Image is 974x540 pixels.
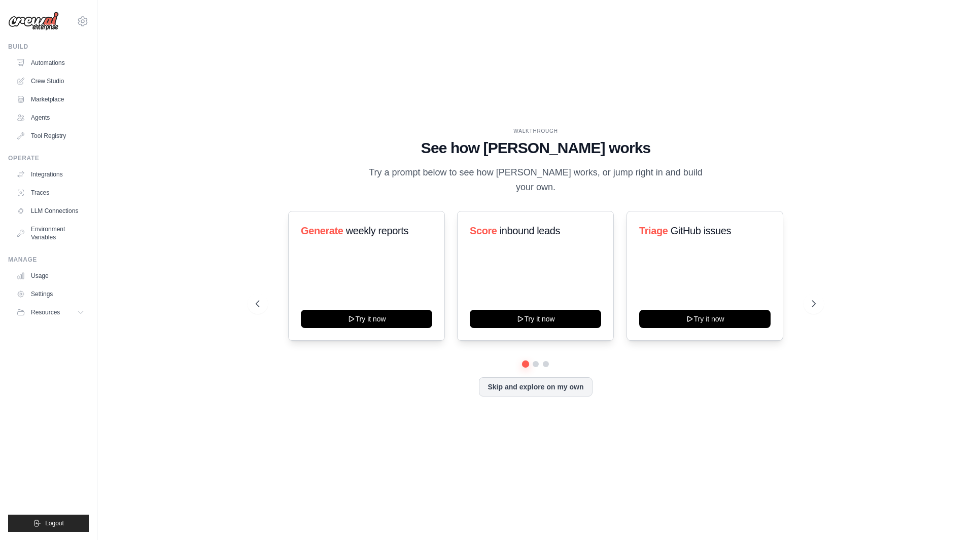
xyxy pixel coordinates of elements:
button: Try it now [301,310,432,328]
button: Skip and explore on my own [479,377,592,397]
button: Try it now [639,310,771,328]
span: weekly reports [346,225,408,236]
a: Traces [12,185,89,201]
button: Logout [8,515,89,532]
span: Generate [301,225,343,236]
span: Score [470,225,497,236]
button: Try it now [470,310,601,328]
p: Try a prompt below to see how [PERSON_NAME] works, or jump right in and build your own. [365,165,706,195]
div: Widget de chat [923,491,974,540]
a: Environment Variables [12,221,89,245]
span: Triage [639,225,668,236]
a: Settings [12,286,89,302]
a: LLM Connections [12,203,89,219]
h1: See how [PERSON_NAME] works [256,139,816,157]
span: inbound leads [500,225,560,236]
a: Crew Studio [12,73,89,89]
div: Build [8,43,89,51]
a: Integrations [12,166,89,183]
a: Agents [12,110,89,126]
button: Resources [12,304,89,320]
iframe: Chat Widget [923,491,974,540]
img: Logo [8,12,59,31]
a: Automations [12,55,89,71]
span: Resources [31,308,60,316]
div: WALKTHROUGH [256,127,816,135]
div: Operate [8,154,89,162]
div: Manage [8,256,89,264]
a: Usage [12,268,89,284]
span: Logout [45,519,64,527]
a: Marketplace [12,91,89,107]
span: GitHub issues [670,225,730,236]
a: Tool Registry [12,128,89,144]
